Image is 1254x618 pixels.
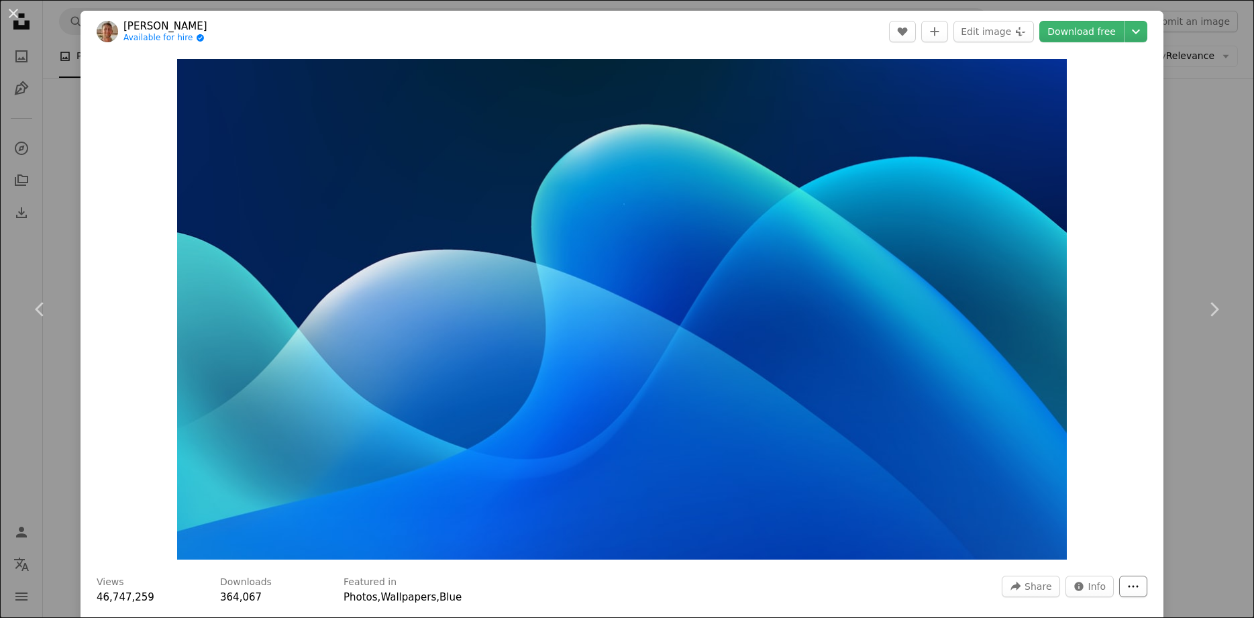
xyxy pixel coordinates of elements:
[177,59,1067,560] img: blue and white heart illustration
[1125,21,1147,42] button: Choose download size
[436,591,439,603] span: ,
[1039,21,1124,42] a: Download free
[220,591,262,603] span: 364,067
[889,21,916,42] button: Like
[378,591,381,603] span: ,
[177,59,1067,560] button: Zoom in on this image
[1065,576,1114,597] button: Stats about this image
[123,33,207,44] a: Available for hire
[953,21,1034,42] button: Edit image
[1002,576,1059,597] button: Share this image
[344,591,378,603] a: Photos
[220,576,272,589] h3: Downloads
[97,591,154,603] span: 46,747,259
[1025,576,1051,597] span: Share
[97,21,118,42] img: Go to Richard Horvath's profile
[921,21,948,42] button: Add to Collection
[1119,576,1147,597] button: More Actions
[123,19,207,33] a: [PERSON_NAME]
[344,576,397,589] h3: Featured in
[1173,245,1254,374] a: Next
[439,591,462,603] a: Blue
[97,576,124,589] h3: Views
[1088,576,1106,597] span: Info
[380,591,436,603] a: Wallpapers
